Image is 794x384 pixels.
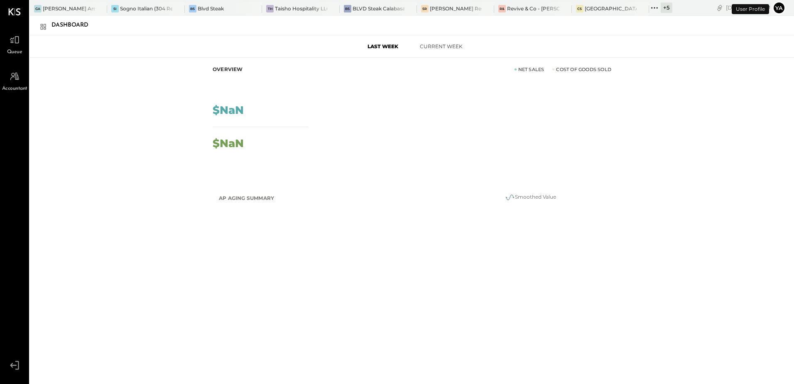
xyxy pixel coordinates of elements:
[0,69,29,93] a: Accountant
[213,105,244,116] div: $NaN
[198,5,224,12] div: Blvd Steak
[344,5,351,12] div: BS
[576,5,583,12] div: CS
[34,5,42,12] div: GA
[430,5,482,12] div: [PERSON_NAME] Restaurant & Deli
[552,66,611,73] div: Cost of Goods Sold
[515,66,544,73] div: Net Sales
[111,5,119,12] div: SI
[585,5,637,12] div: [GEOGRAPHIC_DATA][PERSON_NAME]
[266,5,274,12] div: TH
[0,32,29,56] a: Queue
[189,5,196,12] div: BS
[43,5,95,12] div: [PERSON_NAME] Arso
[213,66,243,73] div: Overview
[447,192,613,202] div: Smoothed Value
[726,4,770,12] div: [DATE]
[507,5,559,12] div: Revive & Co - [PERSON_NAME]
[732,4,769,14] div: User Profile
[772,1,786,15] button: ya
[353,5,404,12] div: BLVD Steak Calabasas
[412,39,470,53] button: Current Week
[716,3,724,12] div: copy link
[661,2,672,13] div: + 5
[2,85,27,93] span: Accountant
[498,5,506,12] div: R&
[7,49,22,56] span: Queue
[275,5,327,12] div: Taisho Hospitality LLC
[219,191,274,206] h2: AP Aging Summary
[51,19,97,32] div: Dashboard
[421,5,429,12] div: SR
[120,5,172,12] div: Sogno Italian (304 Restaurant)
[213,138,244,149] div: $NaN
[354,39,412,53] button: Last Week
